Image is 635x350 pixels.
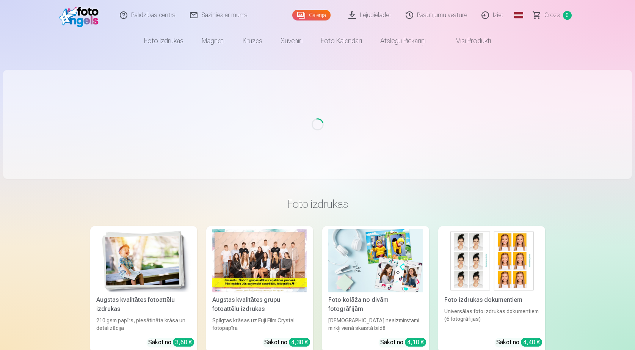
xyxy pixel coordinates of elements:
span: 0 [563,11,572,20]
a: Foto kalendāri [312,30,371,52]
div: 4,10 € [405,338,426,347]
div: Foto kolāža no divām fotogrāfijām [325,295,426,314]
div: Foto izdrukas dokumentiem [441,295,542,304]
div: Sākot no [496,338,542,347]
div: Sākot no [264,338,310,347]
a: Krūzes [234,30,271,52]
div: Augstas kvalitātes fotoattēlu izdrukas [93,295,194,314]
div: Spilgtas krāsas uz Fuji Film Crystal fotopapīra [209,317,310,332]
a: Foto izdrukas [135,30,193,52]
a: Galerija [292,10,331,20]
img: Augstas kvalitātes fotoattēlu izdrukas [96,229,191,292]
h3: Foto izdrukas [96,197,539,211]
div: Sākot no [380,338,426,347]
div: Universālas foto izdrukas dokumentiem (6 fotogrāfijas) [441,308,542,332]
div: 4,30 € [289,338,310,347]
img: Foto kolāža no divām fotogrāfijām [328,229,423,292]
a: Magnēti [193,30,234,52]
span: Grozs [544,11,560,20]
img: Foto izdrukas dokumentiem [444,229,539,292]
div: Sākot no [148,338,194,347]
div: 4,40 € [521,338,542,347]
a: Suvenīri [271,30,312,52]
div: 3,60 € [173,338,194,347]
div: [DEMOGRAPHIC_DATA] neaizmirstami mirkļi vienā skaistā bildē [325,317,426,332]
div: 210 gsm papīrs, piesātināta krāsa un detalizācija [93,317,194,332]
img: /fa1 [59,3,103,27]
div: Augstas kvalitātes grupu fotoattēlu izdrukas [209,295,310,314]
a: Visi produkti [435,30,500,52]
a: Atslēgu piekariņi [371,30,435,52]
